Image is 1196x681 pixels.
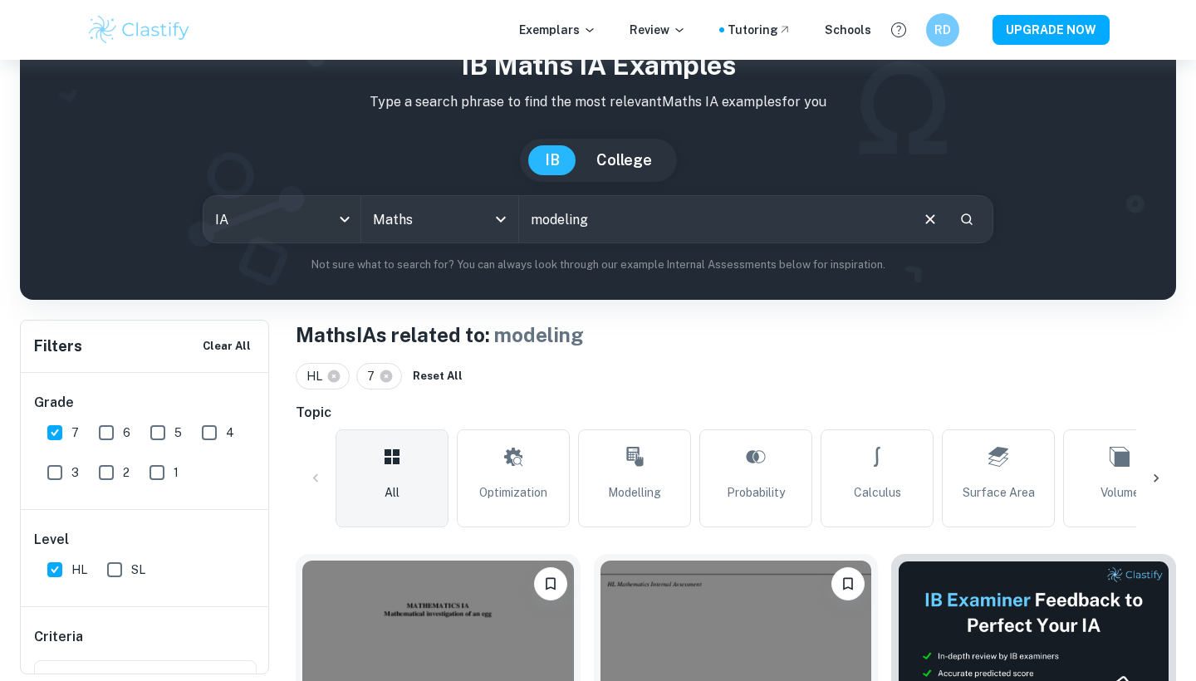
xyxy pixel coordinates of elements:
p: Type a search phrase to find the most relevant Maths IA examples for you [33,92,1163,112]
span: 4 [226,424,234,442]
span: Calculus [854,483,901,502]
a: Tutoring [728,21,792,39]
p: Not sure what to search for? You can always look through our example Internal Assessments below f... [33,257,1163,273]
h6: Topic [296,403,1176,423]
h1: IB Maths IA examples [33,46,1163,86]
button: Search [953,205,981,233]
span: Modelling [608,483,661,502]
span: 2 [123,463,130,482]
button: Open [489,208,512,231]
span: 5 [174,424,182,442]
span: 1 [174,463,179,482]
h6: Grade [34,393,257,413]
button: Bookmark [534,567,567,600]
button: RD [926,13,959,47]
button: Clear All [199,334,255,359]
span: HL [306,367,330,385]
div: IA [203,196,360,243]
h1: Maths IAs related to: [296,320,1176,350]
h6: Criteria [34,627,83,647]
div: HL [296,363,350,389]
span: modeling [494,323,584,346]
span: All [385,483,399,502]
span: 7 [367,367,382,385]
button: Help and Feedback [885,16,913,44]
span: Volume [1100,483,1140,502]
span: Surface Area [963,483,1035,502]
p: Review [630,21,686,39]
span: Optimization [479,483,547,502]
span: 3 [71,463,79,482]
p: Exemplars [519,21,596,39]
span: 6 [123,424,130,442]
img: Clastify logo [86,13,192,47]
button: Reset All [409,364,467,389]
a: Schools [825,21,871,39]
button: IB [528,145,576,175]
button: Clear [914,203,946,235]
h6: RD [934,21,953,39]
span: 7 [71,424,79,442]
h6: Level [34,530,257,550]
span: HL [71,561,87,579]
span: SL [131,561,145,579]
button: Bookmark [831,567,865,600]
div: 7 [356,363,402,389]
span: Probability [727,483,785,502]
button: College [580,145,669,175]
input: E.g. neural networks, space, population modelling... [519,196,908,243]
h6: Filters [34,335,82,358]
button: UPGRADE NOW [993,15,1110,45]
